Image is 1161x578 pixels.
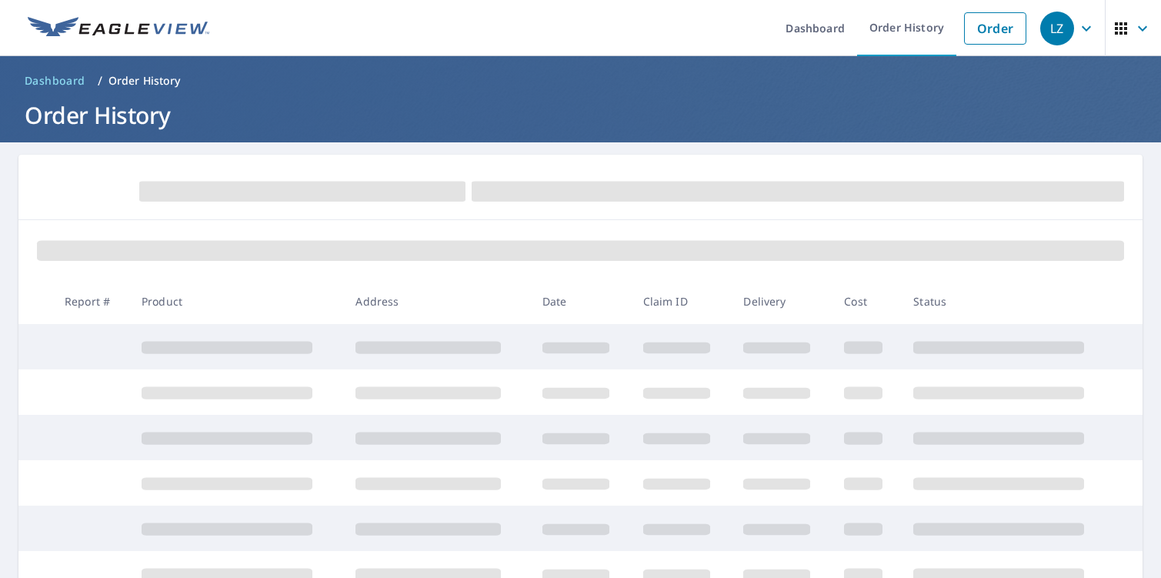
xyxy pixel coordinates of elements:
th: Claim ID [631,279,732,324]
a: Dashboard [18,68,92,93]
th: Product [129,279,343,324]
span: Dashboard [25,73,85,89]
nav: breadcrumb [18,68,1143,93]
th: Status [901,279,1116,324]
h1: Order History [18,99,1143,131]
th: Date [530,279,631,324]
p: Order History [108,73,181,89]
a: Order [964,12,1026,45]
th: Address [343,279,529,324]
th: Delivery [731,279,832,324]
th: Cost [832,279,901,324]
div: LZ [1040,12,1074,45]
li: / [98,72,102,90]
th: Report # [52,279,129,324]
img: EV Logo [28,17,209,40]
